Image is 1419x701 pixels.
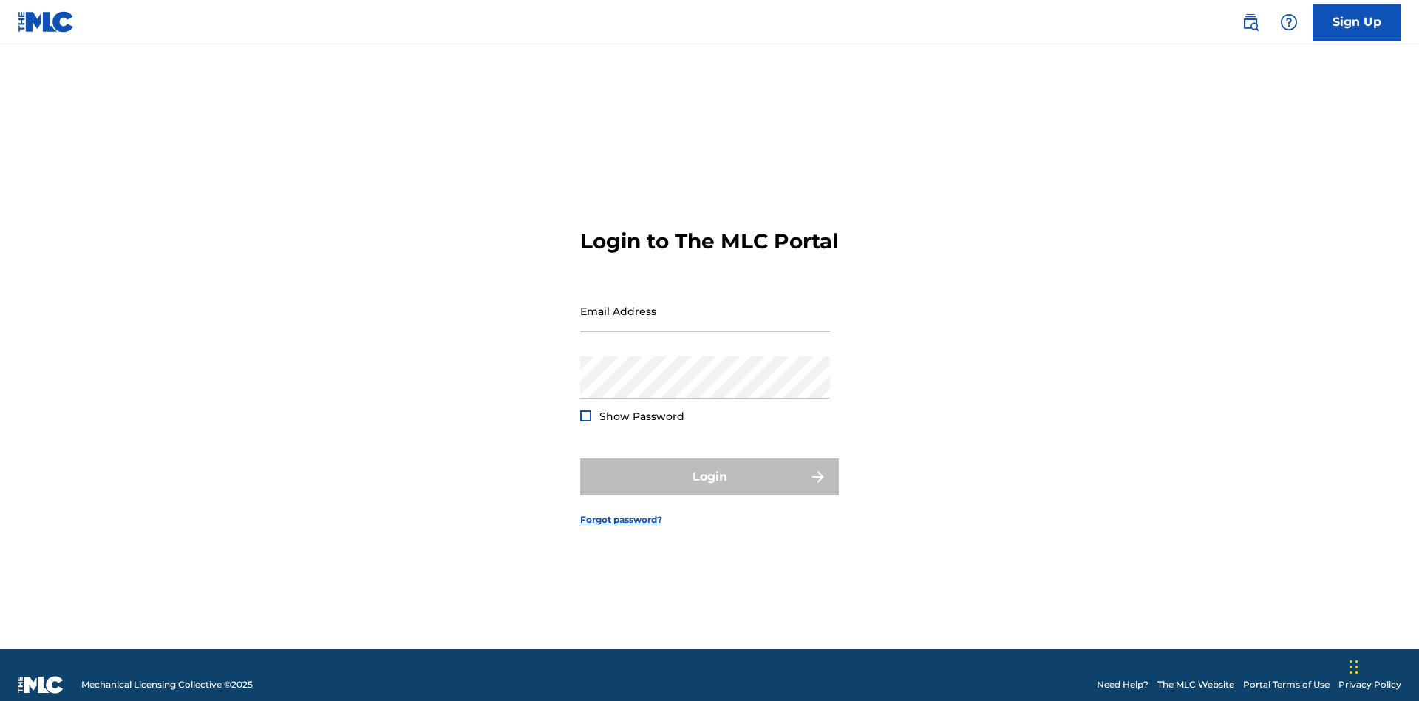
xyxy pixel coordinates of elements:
[18,676,64,694] img: logo
[1274,7,1304,37] div: Help
[81,678,253,691] span: Mechanical Licensing Collective © 2025
[1338,678,1401,691] a: Privacy Policy
[1157,678,1234,691] a: The MLC Website
[1243,678,1330,691] a: Portal Terms of Use
[1350,645,1358,689] div: Drag
[1280,13,1298,31] img: help
[1242,13,1259,31] img: search
[1313,4,1401,41] a: Sign Up
[599,410,684,423] span: Show Password
[580,228,838,254] h3: Login to The MLC Portal
[580,513,662,526] a: Forgot password?
[1097,678,1149,691] a: Need Help?
[1345,630,1419,701] iframe: Chat Widget
[18,11,75,33] img: MLC Logo
[1236,7,1265,37] a: Public Search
